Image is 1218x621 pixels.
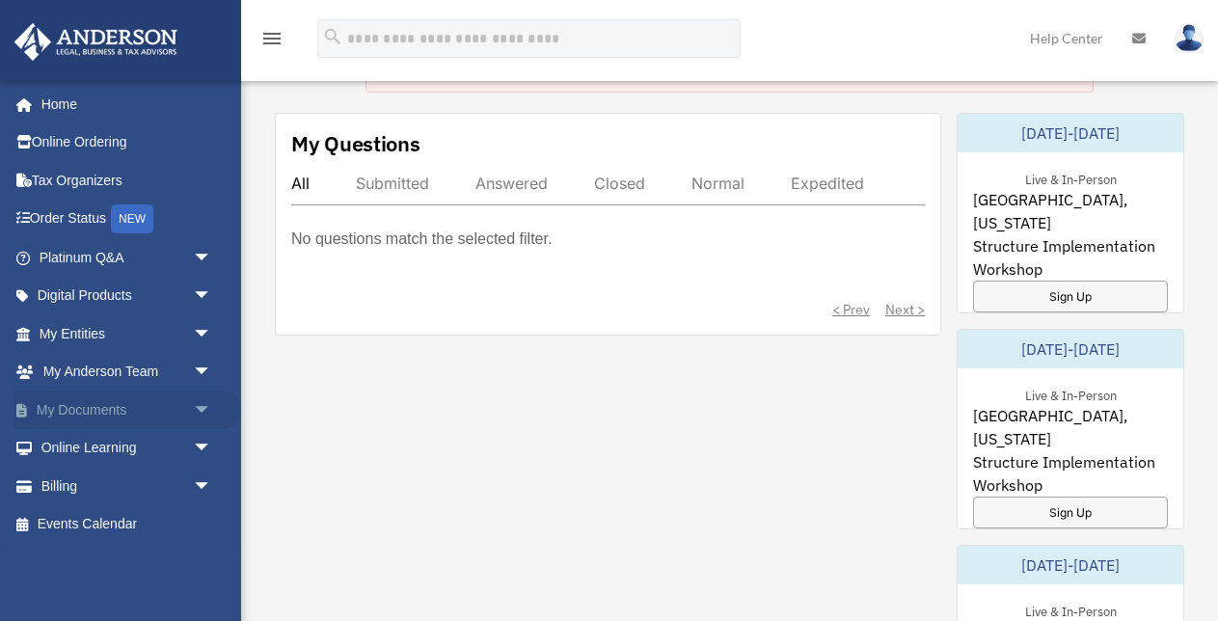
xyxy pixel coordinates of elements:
[973,450,1168,497] span: Structure Implementation Workshop
[14,353,241,391] a: My Anderson Teamarrow_drop_down
[193,353,231,392] span: arrow_drop_down
[14,505,241,544] a: Events Calendar
[973,188,1168,234] span: [GEOGRAPHIC_DATA], [US_STATE]
[791,174,864,193] div: Expedited
[356,174,429,193] div: Submitted
[973,281,1168,312] a: Sign Up
[193,277,231,316] span: arrow_drop_down
[594,174,645,193] div: Closed
[193,391,231,430] span: arrow_drop_down
[111,204,153,233] div: NEW
[14,161,241,200] a: Tax Organizers
[193,467,231,506] span: arrow_drop_down
[291,226,552,253] p: No questions match the selected filter.
[1010,600,1132,620] div: Live & In-Person
[193,238,231,278] span: arrow_drop_down
[958,114,1183,152] div: [DATE]-[DATE]
[14,200,241,239] a: Order StatusNEW
[973,497,1168,528] a: Sign Up
[322,26,343,47] i: search
[260,34,284,50] a: menu
[14,277,241,315] a: Digital Productsarrow_drop_down
[691,174,744,193] div: Normal
[14,467,241,505] a: Billingarrow_drop_down
[1010,168,1132,188] div: Live & In-Person
[973,404,1168,450] span: [GEOGRAPHIC_DATA], [US_STATE]
[973,234,1168,281] span: Structure Implementation Workshop
[14,85,231,123] a: Home
[193,429,231,469] span: arrow_drop_down
[260,27,284,50] i: menu
[475,174,548,193] div: Answered
[193,314,231,354] span: arrow_drop_down
[14,238,241,277] a: Platinum Q&Aarrow_drop_down
[9,23,183,61] img: Anderson Advisors Platinum Portal
[958,546,1183,584] div: [DATE]-[DATE]
[14,314,241,353] a: My Entitiesarrow_drop_down
[14,429,241,468] a: Online Learningarrow_drop_down
[291,174,310,193] div: All
[1010,384,1132,404] div: Live & In-Person
[291,129,420,158] div: My Questions
[14,391,241,429] a: My Documentsarrow_drop_down
[14,123,241,162] a: Online Ordering
[958,330,1183,368] div: [DATE]-[DATE]
[1175,24,1204,52] img: User Pic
